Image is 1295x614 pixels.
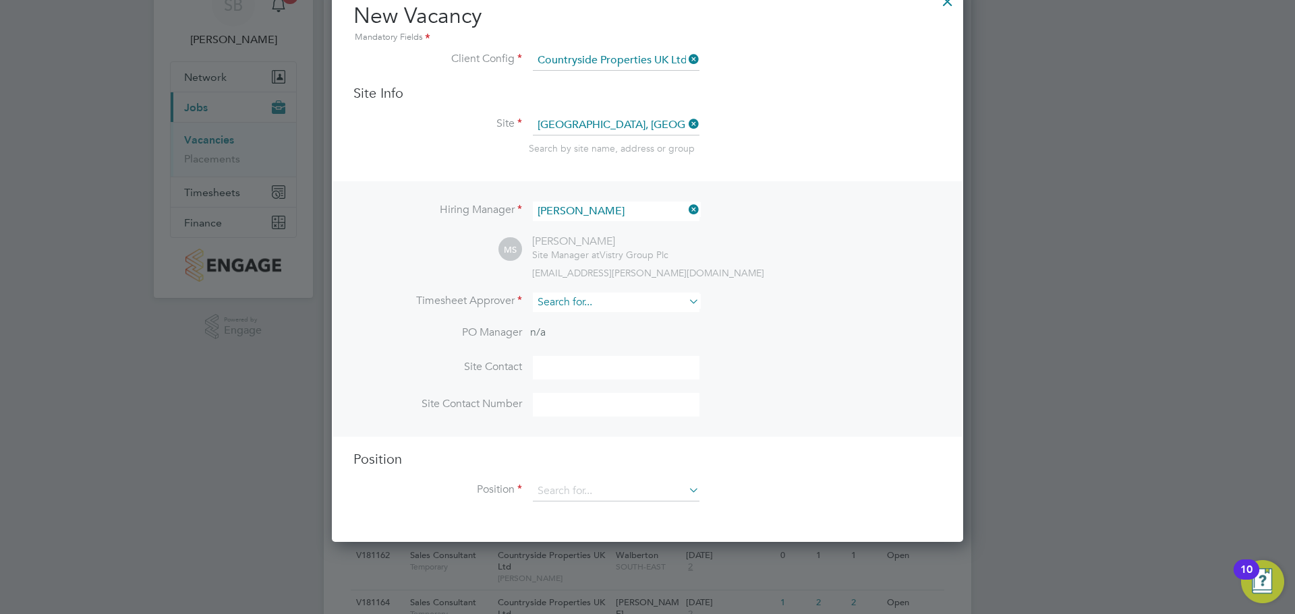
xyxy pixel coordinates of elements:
input: Search for... [533,481,699,501]
span: MS [498,238,522,262]
h3: Position [353,450,942,468]
span: Search by site name, address or group [529,142,695,154]
span: Site Manager at [532,249,600,261]
label: Timesheet Approver [353,294,522,308]
div: [PERSON_NAME] [532,235,668,249]
label: Site Contact [353,360,522,374]
button: Open Resource Center, 10 new notifications [1241,560,1284,603]
div: 10 [1240,570,1253,587]
label: Client Config [353,52,522,66]
label: Hiring Manager [353,203,522,217]
label: Position [353,483,522,497]
label: Site Contact Number [353,397,522,411]
input: Search for... [533,202,699,221]
h2: New Vacancy [353,2,942,45]
label: PO Manager [353,326,522,340]
span: [EMAIL_ADDRESS][PERSON_NAME][DOMAIN_NAME] [532,267,764,279]
input: Search for... [533,293,699,312]
input: Search for... [533,115,699,135]
h3: Site Info [353,84,942,102]
input: Search for... [533,51,699,71]
span: n/a [530,326,546,339]
div: Vistry Group Plc [532,249,668,261]
div: Mandatory Fields [353,30,942,45]
label: Site [353,117,522,131]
